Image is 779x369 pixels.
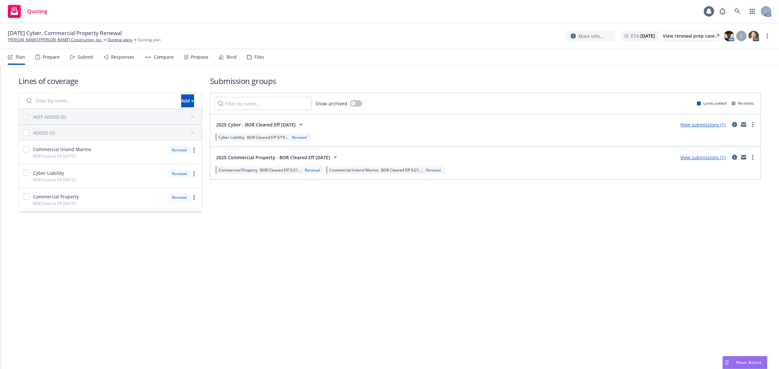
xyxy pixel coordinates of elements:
a: Quoting plans [107,37,132,43]
a: more [190,194,198,201]
a: Switch app [746,5,759,18]
a: mail [740,121,748,128]
span: Commercial Property [218,167,257,173]
a: View submissions (1) [680,154,725,161]
span: Quoting plan [138,37,161,43]
input: Filter by name... [23,94,177,107]
span: More info... [578,33,603,40]
a: [PERSON_NAME]/[PERSON_NAME] Construction, Inc. [8,37,102,43]
button: Add [181,94,194,107]
div: Bind [227,54,237,60]
a: circleInformation [731,121,738,128]
strong: [DATE] [640,33,655,39]
div: Renewal [303,167,321,173]
span: 2025 Cyber - BOR Cleared Eff [DATE] [216,121,296,128]
span: Nova Assist [736,360,762,365]
a: View submissions (1) [680,122,725,128]
span: Show archived [315,100,347,107]
a: more [749,121,757,128]
div: Renewal [291,135,308,140]
div: Responses [111,54,134,60]
button: More info... [565,31,615,42]
div: Propose [191,54,208,60]
span: BOR Cleared Eff 5/21... [381,167,422,173]
a: more [190,170,198,178]
h1: Lines of coverage [19,76,202,86]
div: Compare [154,54,174,60]
div: Files [254,54,264,60]
img: photo [724,31,734,41]
span: BOR Cleared Eff [DATE] [33,177,76,183]
div: Renewal [168,146,190,154]
div: Prepare [43,54,60,60]
span: BOR Cleared Eff 5/19... [247,135,288,140]
div: Plan [16,54,25,60]
span: 2025 Commercial Property - BOR Cleared Eff [DATE] [216,154,330,161]
a: more [763,32,771,40]
img: photo [748,31,759,41]
a: circleInformation [731,153,738,161]
div: ADDED (3) [33,129,55,136]
a: Report a Bug [716,5,729,18]
div: Drag to move [723,356,731,369]
input: Filter by name... [214,97,312,110]
span: Cyber Liability [33,170,64,176]
div: Renewal [168,193,190,201]
span: Commercial Property [33,193,79,200]
span: Cyber Liability [218,135,244,140]
button: NOT ADDED (0) [33,112,198,122]
span: BOR Cleared Eff [DATE] [33,201,76,206]
a: mail [740,153,748,161]
span: BOR Cleared Eff [DATE] [33,153,76,159]
a: Search [731,5,744,18]
div: Submit [78,54,93,60]
button: Nova Assist [723,356,767,369]
a: Quoting [5,2,50,20]
span: Commercial Inland Marine [33,146,91,153]
div: Add [181,95,194,107]
button: 2025 Cyber - BOR Cleared Eff [DATE] [214,118,307,131]
button: 2025 Commercial Property - BOR Cleared Eff [DATE] [214,151,341,164]
div: NOT ADDED (0) [33,113,66,120]
span: ETA : [631,32,655,39]
div: No limits [732,101,754,106]
div: Renewal [425,167,442,173]
div: Renewal [168,170,190,178]
a: more [749,153,757,161]
span: BOR Cleared Eff 5/21... [260,167,301,173]
a: more [190,146,198,154]
a: View renewal prep case [663,31,719,41]
span: Quoting [27,9,47,14]
div: Limits added [697,101,726,106]
span: Commercial Inland Marine [329,167,378,173]
button: ADDED (3) [33,127,198,138]
span: [DATE] Cyber, Commercial Property Renewal [8,29,122,37]
h1: Submission groups [210,76,761,86]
